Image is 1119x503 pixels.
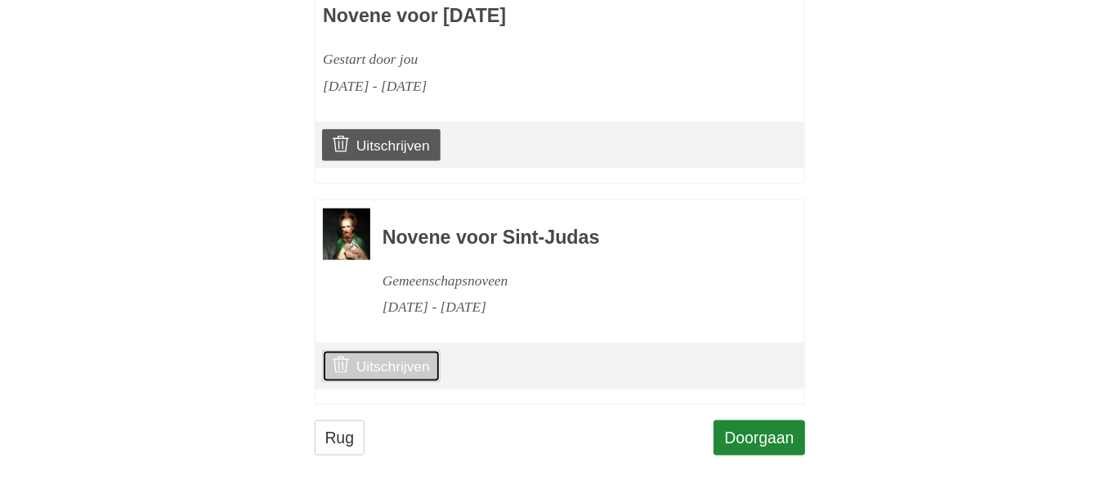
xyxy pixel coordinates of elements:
[323,5,506,26] font: Novene voor [DATE]
[322,350,441,383] a: Uitschrijven
[322,129,441,162] a: Uitschrijven
[325,429,355,447] font: Rug
[383,272,508,289] font: Gemeenschapsnoveen
[383,227,600,248] font: Novene voor Sint-Judas
[323,78,427,94] font: [DATE] - [DATE]
[383,299,486,315] font: [DATE] - [DATE]
[323,51,418,67] font: Gestart door jou
[724,429,794,447] font: Doorgaan
[356,137,430,154] font: Uitschrijven
[356,358,430,375] font: Uitschrijven
[315,420,365,455] a: Rug
[323,209,370,260] img: Novene-afbeelding
[714,420,804,455] a: Doorgaan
